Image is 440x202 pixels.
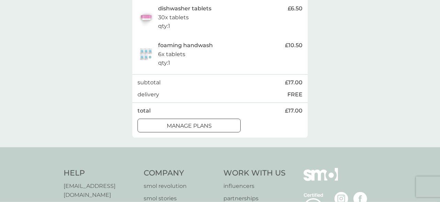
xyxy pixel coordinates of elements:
h4: Help [64,168,137,179]
p: qty : 1 [158,59,170,67]
p: dishwasher tablets [158,4,211,13]
h4: Work With Us [223,168,286,179]
span: £10.50 [285,41,302,50]
a: [EMAIL_ADDRESS][DOMAIN_NAME] [64,182,137,199]
p: FREE [287,90,302,99]
p: 30x tablets [158,13,189,22]
p: total [137,106,151,115]
a: smol revolution [144,182,217,191]
span: £17.00 [285,78,302,87]
span: £17.00 [285,106,302,115]
p: subtotal [137,78,161,87]
span: £6.50 [288,4,302,13]
img: smol [304,168,338,191]
p: 6x tablets [158,50,185,59]
p: delivery [137,90,159,99]
a: influencers [223,182,286,191]
p: foaming handwash [158,41,213,50]
p: qty : 1 [158,22,170,31]
button: manage plans [137,119,241,132]
p: manage plans [167,121,212,130]
h4: Company [144,168,217,179]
